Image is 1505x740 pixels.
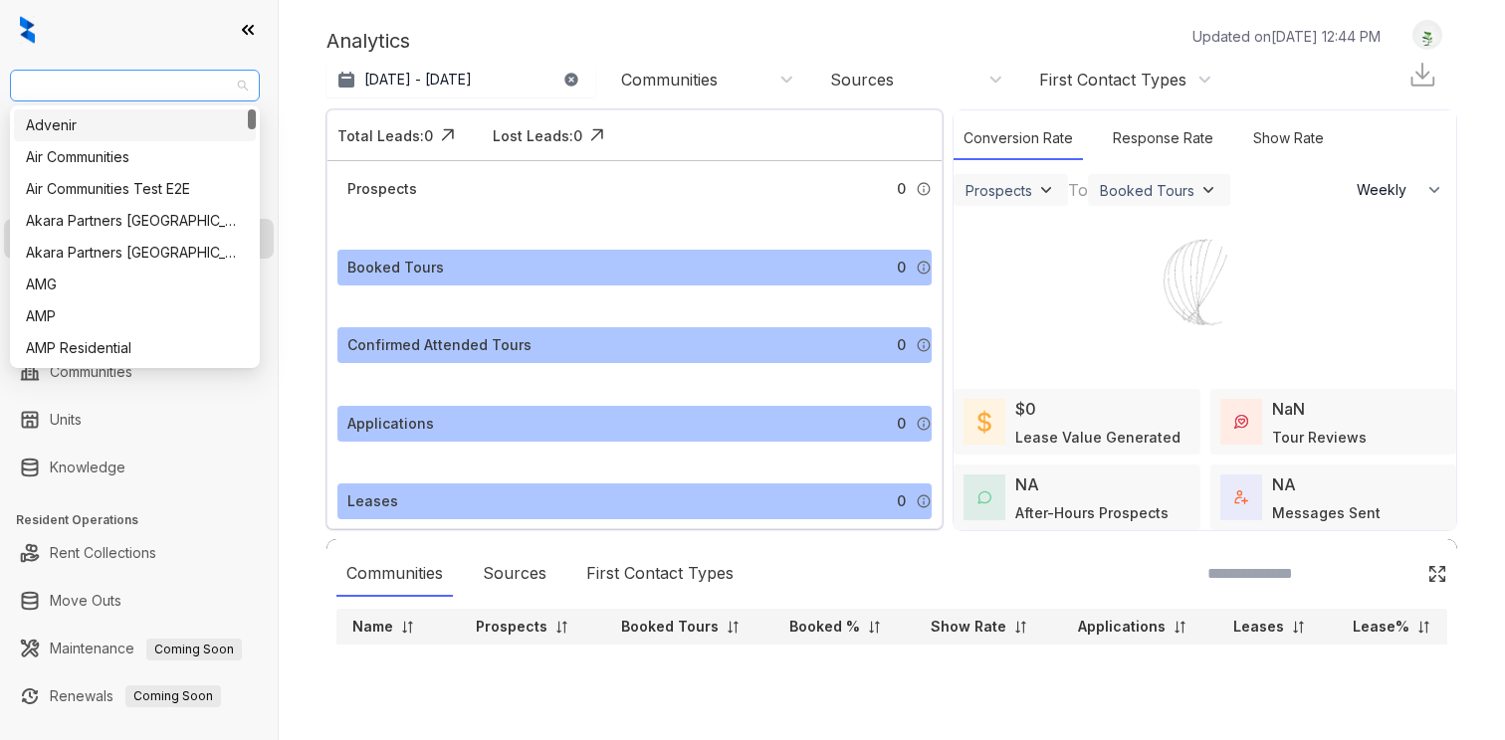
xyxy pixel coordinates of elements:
[26,337,244,359] div: AMP Residential
[897,334,906,356] span: 0
[50,581,121,621] a: Move Outs
[14,173,256,205] div: Air Communities Test E2E
[789,617,860,637] p: Booked %
[1078,617,1166,637] p: Applications
[931,617,1006,637] p: Show Rate
[1413,25,1441,46] img: UserAvatar
[1015,472,1039,496] div: NA
[50,352,132,392] a: Communities
[433,120,463,150] img: Click Icon
[146,639,242,660] span: Coming Soon
[916,337,932,353] img: Info
[347,257,444,278] div: Booked Tours
[4,219,274,259] li: Leasing
[726,620,741,635] img: sorting
[14,109,256,141] div: Advenir
[916,181,932,197] img: Info
[347,413,434,435] div: Applications
[1192,26,1381,47] p: Updated on [DATE] 12:44 PM
[830,69,894,91] div: Sources
[14,205,256,237] div: Akara Partners Nashville
[4,533,274,573] li: Rent Collections
[14,300,256,332] div: AMP
[1345,172,1456,208] button: Weekly
[1427,564,1447,584] img: Click Icon
[867,620,882,635] img: sorting
[347,334,532,356] div: Confirmed Attended Tours
[125,685,221,707] span: Coming Soon
[1015,427,1181,448] div: Lease Value Generated
[1386,565,1402,582] img: SearchIcon
[347,490,398,512] div: Leases
[621,69,718,91] div: Communities
[1234,490,1248,504] img: TotalFum
[336,551,453,597] div: Communities
[326,62,595,97] button: [DATE] - [DATE]
[352,617,393,637] p: Name
[1291,620,1306,635] img: sorting
[916,493,932,509] img: Info
[26,114,244,136] div: Advenir
[554,620,569,635] img: sorting
[1100,182,1194,199] div: Booked Tours
[14,237,256,269] div: Akara Partners Phoenix
[337,125,433,146] div: Total Leads: 0
[954,117,1083,160] div: Conversion Rate
[977,410,991,434] img: LeaseValue
[916,260,932,276] img: Info
[14,269,256,300] div: AMG
[1272,427,1367,448] div: Tour Reviews
[26,178,244,200] div: Air Communities Test E2E
[14,332,256,364] div: AMP Residential
[1272,397,1305,421] div: NaN
[576,551,744,597] div: First Contact Types
[1015,502,1169,523] div: After-Hours Prospects
[1036,180,1056,200] img: ViewFilterArrow
[897,490,906,512] span: 0
[364,70,472,90] p: [DATE] - [DATE]
[16,511,278,529] h3: Resident Operations
[4,629,274,668] li: Maintenance
[347,178,417,200] div: Prospects
[966,182,1032,199] div: Prospects
[4,352,274,392] li: Communities
[26,242,244,264] div: Akara Partners [GEOGRAPHIC_DATA]
[1068,178,1088,202] div: To
[4,133,274,173] li: Leads
[897,257,906,278] span: 0
[1272,502,1381,523] div: Messages Sent
[1173,620,1187,635] img: sorting
[50,448,125,487] a: Knowledge
[493,125,582,146] div: Lost Leads: 0
[1198,180,1218,200] img: ViewFilterArrow
[916,416,932,432] img: Info
[26,274,244,295] div: AMG
[897,413,906,435] span: 0
[977,490,991,505] img: AfterHoursConversations
[1357,180,1417,200] span: Weekly
[621,617,719,637] p: Booked Tours
[26,210,244,232] div: Akara Partners [GEOGRAPHIC_DATA]
[1416,620,1431,635] img: sorting
[50,676,221,716] a: RenewalsComing Soon
[1103,117,1223,160] div: Response Rate
[1233,617,1284,637] p: Leases
[26,305,244,327] div: AMP
[476,617,547,637] p: Prospects
[1272,472,1296,496] div: NA
[4,400,274,440] li: Units
[4,267,274,306] li: Collections
[400,620,415,635] img: sorting
[4,676,274,716] li: Renewals
[20,16,35,44] img: logo
[582,120,612,150] img: Click Icon
[50,533,156,573] a: Rent Collections
[14,141,256,173] div: Air Communities
[1039,69,1186,91] div: First Contact Types
[473,551,556,597] div: Sources
[897,178,906,200] span: 0
[1407,60,1437,90] img: Download
[326,26,410,56] p: Analytics
[1353,617,1409,637] p: Lease%
[1243,117,1334,160] div: Show Rate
